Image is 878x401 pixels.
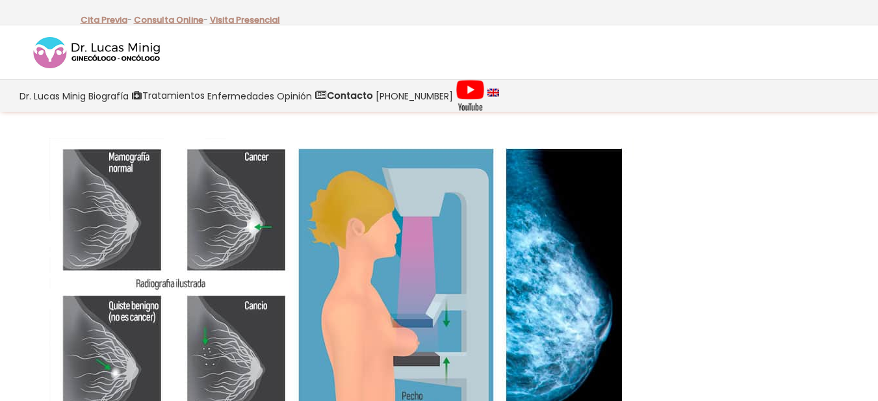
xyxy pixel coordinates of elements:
a: Dr. Lucas Minig [18,80,87,112]
p: - [81,12,132,29]
span: Enfermedades [207,88,274,103]
a: [PHONE_NUMBER] [374,80,454,112]
a: Opinión [276,80,313,112]
a: Tratamientos [130,80,206,112]
span: Opinión [277,88,312,103]
span: [PHONE_NUMBER] [376,88,453,103]
a: Biografía [87,80,130,112]
img: language english [487,88,499,96]
strong: Contacto [327,89,373,102]
a: Contacto [313,80,374,112]
a: Visita Presencial [210,14,280,26]
span: Dr. Lucas Minig [19,88,86,103]
a: Consulta Online [134,14,203,26]
p: - [134,12,208,29]
span: Biografía [88,88,129,103]
a: Enfermedades [206,80,276,112]
a: Cita Previa [81,14,127,26]
span: Tratamientos [142,88,205,103]
a: Videos Youtube Ginecología [454,80,486,112]
img: Videos Youtube Ginecología [456,79,485,112]
a: language english [486,80,500,112]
